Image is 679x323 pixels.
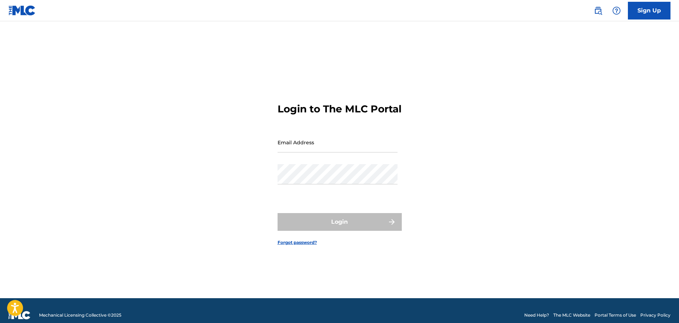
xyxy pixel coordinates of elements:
a: The MLC Website [553,312,590,318]
img: MLC Logo [9,5,36,16]
a: Privacy Policy [640,312,670,318]
a: Need Help? [524,312,549,318]
a: Public Search [591,4,605,18]
img: search [594,6,602,15]
a: Sign Up [628,2,670,20]
a: Forgot password? [278,239,317,246]
span: Mechanical Licensing Collective © 2025 [39,312,121,318]
a: Portal Terms of Use [595,312,636,318]
div: Help [609,4,624,18]
img: logo [9,311,31,319]
h3: Login to The MLC Portal [278,103,401,115]
img: help [612,6,621,15]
